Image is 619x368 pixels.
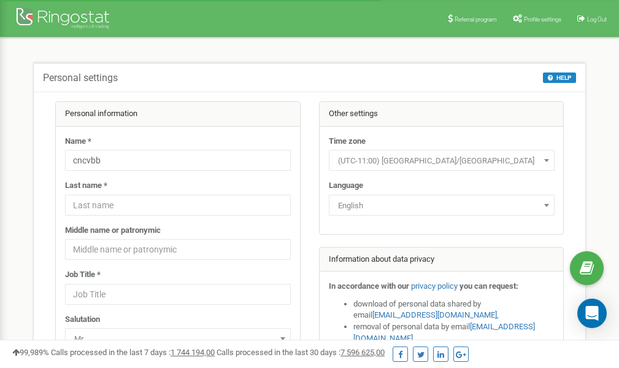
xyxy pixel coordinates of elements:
li: removal of personal data by email , [353,321,555,344]
strong: In accordance with our [329,281,409,291]
div: Open Intercom Messenger [577,299,607,328]
li: download of personal data shared by email , [353,299,555,321]
span: Mr. [69,331,286,348]
label: Middle name or patronymic [65,225,161,237]
input: Last name [65,195,291,216]
span: Calls processed in the last 30 days : [217,348,385,357]
div: Information about data privacy [320,248,564,272]
h5: Personal settings [43,72,118,84]
label: Last name * [65,180,107,192]
span: English [329,195,555,216]
label: Salutation [65,314,100,326]
a: privacy policy [411,281,458,291]
label: Language [329,180,363,192]
label: Name * [65,136,91,147]
strong: you can request: [459,281,518,291]
span: Referral program [455,16,497,23]
u: 1 744 194,00 [171,348,215,357]
span: Profile settings [524,16,561,23]
label: Time zone [329,136,366,147]
label: Job Title * [65,269,101,281]
a: [EMAIL_ADDRESS][DOMAIN_NAME] [372,310,497,319]
input: Name [65,150,291,171]
span: 99,989% [12,348,49,357]
span: English [333,197,550,214]
u: 7 596 625,00 [340,348,385,357]
div: Other settings [320,102,564,127]
span: (UTC-11:00) Pacific/Midway [333,152,550,170]
span: Log Out [587,16,607,23]
input: Job Title [65,284,291,305]
div: Personal information [56,102,300,127]
span: Calls processed in the last 7 days : [51,348,215,357]
span: (UTC-11:00) Pacific/Midway [329,150,555,171]
input: Middle name or patronymic [65,239,291,260]
button: HELP [543,72,576,83]
span: Mr. [65,328,291,349]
